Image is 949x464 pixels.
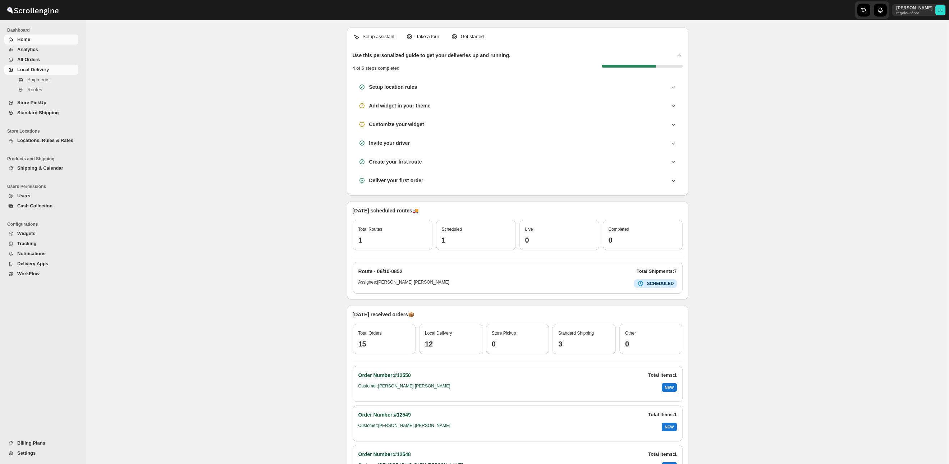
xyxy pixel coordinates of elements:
[4,35,78,45] button: Home
[17,241,36,246] span: Tracking
[17,138,73,143] span: Locations, Rules & Rates
[609,236,677,244] h3: 0
[4,135,78,146] button: Locations, Rules & Rates
[4,259,78,269] button: Delivery Apps
[648,451,677,458] p: Total Items: 1
[4,249,78,259] button: Notifications
[358,279,449,288] h6: Assignee: [PERSON_NAME] [PERSON_NAME]
[4,55,78,65] button: All Orders
[625,340,677,348] h3: 0
[17,440,45,446] span: Billing Plans
[17,261,48,266] span: Delivery Apps
[662,423,677,431] div: NEW
[369,83,417,91] h3: Setup location rules
[17,271,40,276] span: WorkFlow
[648,372,677,379] p: Total Items: 1
[358,331,382,336] span: Total Orders
[4,229,78,239] button: Widgets
[425,340,477,348] h3: 12
[425,331,452,336] span: Local Delivery
[609,227,629,232] span: Completed
[17,193,30,198] span: Users
[7,221,81,227] span: Configurations
[4,85,78,95] button: Routes
[358,451,411,458] h2: Order Number: #12548
[17,47,38,52] span: Analytics
[363,33,395,40] p: Setup assistant
[896,5,932,11] p: [PERSON_NAME]
[558,340,610,348] h3: 3
[17,100,46,105] span: Store PickUp
[492,340,544,348] h3: 0
[558,331,594,336] span: Standard Shipping
[648,411,677,418] p: Total Items: 1
[442,227,462,232] span: Scheduled
[492,331,516,336] span: Store Pickup
[358,411,411,418] h2: Order Number: #12549
[358,383,450,392] h6: Customer: [PERSON_NAME] [PERSON_NAME]
[6,1,60,19] img: ScrollEngine
[525,227,533,232] span: Live
[4,201,78,211] button: Cash Collection
[4,269,78,279] button: WorkFlow
[369,139,410,147] h3: Invite your driver
[4,75,78,85] button: Shipments
[17,251,46,256] span: Notifications
[7,184,81,189] span: Users Permissions
[7,128,81,134] span: Store Locations
[647,281,674,286] b: SCHEDULED
[662,383,677,392] div: NEW
[358,340,410,348] h3: 15
[935,5,945,15] span: DAVID CORONADO
[369,158,422,165] h3: Create your first route
[416,33,439,40] p: Take a tour
[369,177,423,184] h3: Deliver your first order
[525,236,593,244] h3: 0
[892,4,946,16] button: User menu
[17,110,59,115] span: Standard Shipping
[17,203,52,208] span: Cash Collection
[17,165,63,171] span: Shipping & Calendar
[17,57,40,62] span: All Orders
[27,77,49,82] span: Shipments
[4,163,78,173] button: Shipping & Calendar
[637,268,677,275] p: Total Shipments: 7
[369,121,424,128] h3: Customize your widget
[353,65,400,72] p: 4 of 6 steps completed
[17,231,35,236] span: Widgets
[358,372,411,379] h2: Order Number: #12550
[353,311,683,318] p: [DATE] received orders 📦
[358,236,427,244] h3: 1
[7,27,81,33] span: Dashboard
[17,37,30,42] span: Home
[353,52,511,59] h2: Use this personalized guide to get your deliveries up and running.
[27,87,42,92] span: Routes
[896,11,932,15] p: regala-inflora
[4,45,78,55] button: Analytics
[4,448,78,458] button: Settings
[4,239,78,249] button: Tracking
[7,156,81,162] span: Products and Shipping
[369,102,431,109] h3: Add widget in your theme
[358,268,403,275] h2: Route - 06/10-0852
[625,331,636,336] span: Other
[461,33,484,40] p: Get started
[353,207,683,214] p: [DATE] scheduled routes 🚚
[358,227,382,232] span: Total Routes
[4,438,78,448] button: Billing Plans
[4,191,78,201] button: Users
[17,67,49,72] span: Local Delivery
[937,8,943,12] text: DC
[442,236,510,244] h3: 1
[358,423,450,431] h6: Customer: [PERSON_NAME] [PERSON_NAME]
[17,450,36,456] span: Settings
